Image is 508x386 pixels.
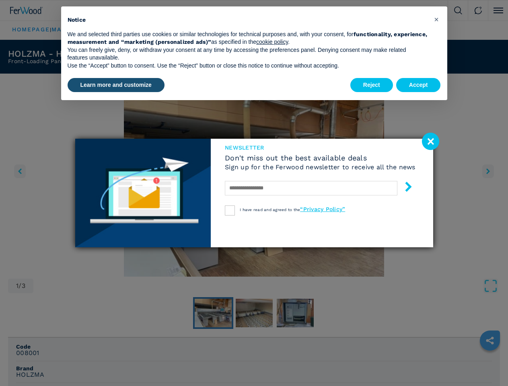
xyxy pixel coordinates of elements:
button: Accept [396,78,441,92]
p: Use the “Accept” button to consent. Use the “Reject” button or close this notice to continue with... [68,62,428,70]
p: You can freely give, deny, or withdraw your consent at any time by accessing the preferences pane... [68,46,428,62]
a: cookie policy [256,39,288,45]
span: I have read and agreed to the [240,207,345,212]
p: We and selected third parties use cookies or similar technologies for technical purposes and, wit... [68,31,428,46]
button: Reject [350,78,393,92]
img: Newsletter image [75,139,211,247]
h6: Sign up for the Ferwood newsletter to receive all the news [225,164,415,170]
strong: functionality, experience, measurement and “marketing (personalized ads)” [68,31,428,45]
button: Learn more and customize [68,78,165,92]
a: “Privacy Policy” [300,206,345,212]
span: newsletter [225,145,415,150]
h2: Notice [68,16,428,24]
button: Close this notice [430,13,443,26]
span: Don't miss out the best available deals [225,154,415,162]
span: × [434,14,439,24]
button: submit-button [395,179,413,197]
